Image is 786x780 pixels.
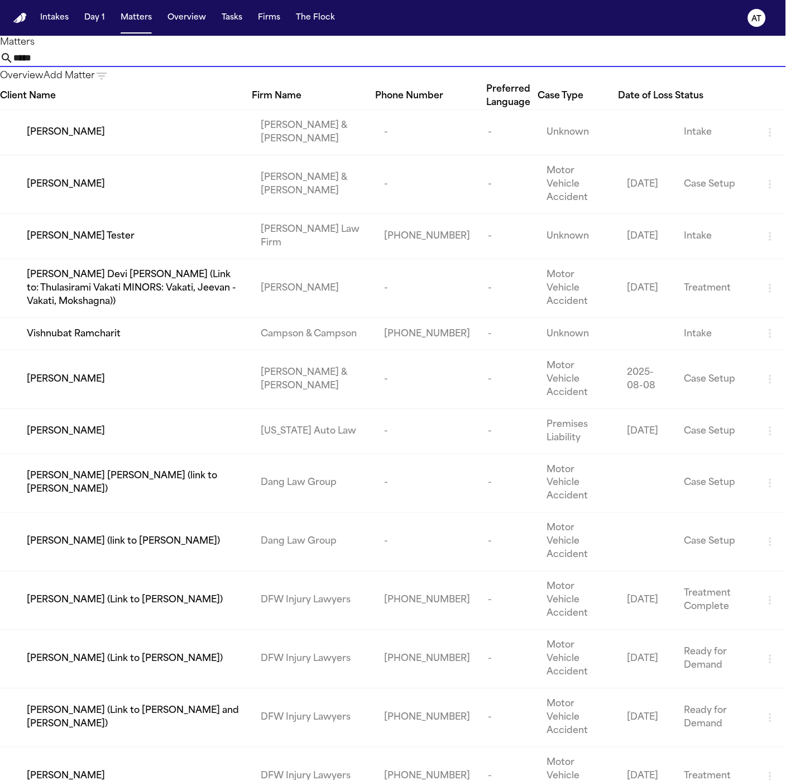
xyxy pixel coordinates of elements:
td: - [480,214,538,259]
td: - [376,408,480,454]
td: [DATE] [619,408,675,454]
span: [PERSON_NAME] [PERSON_NAME] (link to [PERSON_NAME]) [27,470,243,497]
button: The Flock [291,8,339,28]
td: Case Setup [675,454,755,512]
td: [PHONE_NUMBER] [376,214,480,259]
td: [PHONE_NUMBER] [376,571,480,630]
td: [DATE] [619,214,675,259]
button: Add Matter [44,69,95,83]
td: [PERSON_NAME] & [PERSON_NAME] [252,350,376,408]
div: Firm Name [252,89,376,103]
td: - [376,259,480,318]
td: Motor Vehicle Accident [538,571,619,630]
td: - [480,454,538,512]
button: Day 1 [80,8,109,28]
button: Firms [253,8,285,28]
td: - [480,571,538,630]
td: - [480,408,538,454]
td: Premises Liability [538,408,619,454]
td: - [376,454,480,512]
td: [PHONE_NUMBER] [376,688,480,747]
span: [PERSON_NAME] (Link to [PERSON_NAME] and [PERSON_NAME]) [27,705,243,731]
td: Motor Vehicle Accident [538,259,619,318]
td: [DATE] [619,259,675,318]
span: [PERSON_NAME] (Link to [PERSON_NAME]) [27,653,223,666]
span: [PERSON_NAME] Devi [PERSON_NAME] (Link to: Thulasirami Vakati MINORS: Vakati, Jeevan - Vakati, Mo... [27,268,243,308]
div: Case Type [538,89,619,103]
span: [PERSON_NAME] (Link to [PERSON_NAME]) [27,594,223,607]
td: [DATE] [619,688,675,747]
td: - [480,630,538,688]
td: Motor Vehicle Accident [538,454,619,512]
div: Date of Loss [619,89,675,103]
td: [DATE] [619,155,675,214]
span: [PERSON_NAME] [27,425,105,438]
button: Matters [116,8,156,28]
span: [PERSON_NAME] (link to [PERSON_NAME]) [27,535,220,549]
td: [PHONE_NUMBER] [376,318,480,350]
td: [PHONE_NUMBER] [376,630,480,688]
span: [PERSON_NAME] [27,126,105,139]
span: [PERSON_NAME] [27,373,105,386]
td: Motor Vehicle Accident [538,155,619,214]
td: - [480,688,538,747]
td: [US_STATE] Auto Law [252,408,376,454]
img: Finch Logo [13,13,27,23]
td: - [480,512,538,571]
td: Unknown [538,214,619,259]
td: - [376,110,480,155]
button: Tasks [217,8,247,28]
td: Case Setup [675,408,755,454]
td: - [376,155,480,214]
td: Case Setup [675,155,755,214]
td: [DATE] [619,571,675,630]
td: - [480,155,538,214]
td: Motor Vehicle Accident [538,350,619,408]
td: 2025-08-08 [619,350,675,408]
td: Treatment Complete [675,571,755,630]
td: - [480,350,538,408]
td: DFW Injury Lawyers [252,630,376,688]
td: [PERSON_NAME] & [PERSON_NAME] [252,110,376,155]
td: DFW Injury Lawyers [252,571,376,630]
td: Case Setup [675,350,755,408]
span: [PERSON_NAME] Tester [27,230,135,243]
td: [PERSON_NAME] & [PERSON_NAME] [252,155,376,214]
a: Home [13,13,27,23]
td: Ready for Demand [675,630,755,688]
td: - [480,110,538,155]
td: - [480,259,538,318]
td: DFW Injury Lawyers [252,688,376,747]
td: [PERSON_NAME] [252,259,376,318]
td: - [480,318,538,350]
td: Intake [675,110,755,155]
td: - [376,512,480,571]
button: Overview [163,8,210,28]
td: - [376,350,480,408]
td: Intake [675,214,755,259]
span: Vishnubat Ramcharit [27,327,121,341]
td: Case Setup [675,512,755,571]
td: Campson & Campson [252,318,376,350]
td: Motor Vehicle Accident [538,630,619,688]
td: Dang Law Group [252,512,376,571]
td: [PERSON_NAME] Law Firm [252,214,376,259]
span: [PERSON_NAME] [27,178,105,191]
td: Ready for Demand [675,688,755,747]
button: Intakes [36,8,73,28]
td: Motor Vehicle Accident [538,688,619,747]
div: Phone Number [376,89,480,103]
td: Motor Vehicle Accident [538,512,619,571]
div: Preferred Language [480,83,538,110]
td: [DATE] [619,630,675,688]
td: Dang Law Group [252,454,376,512]
td: Unknown [538,318,619,350]
td: Intake [675,318,755,350]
